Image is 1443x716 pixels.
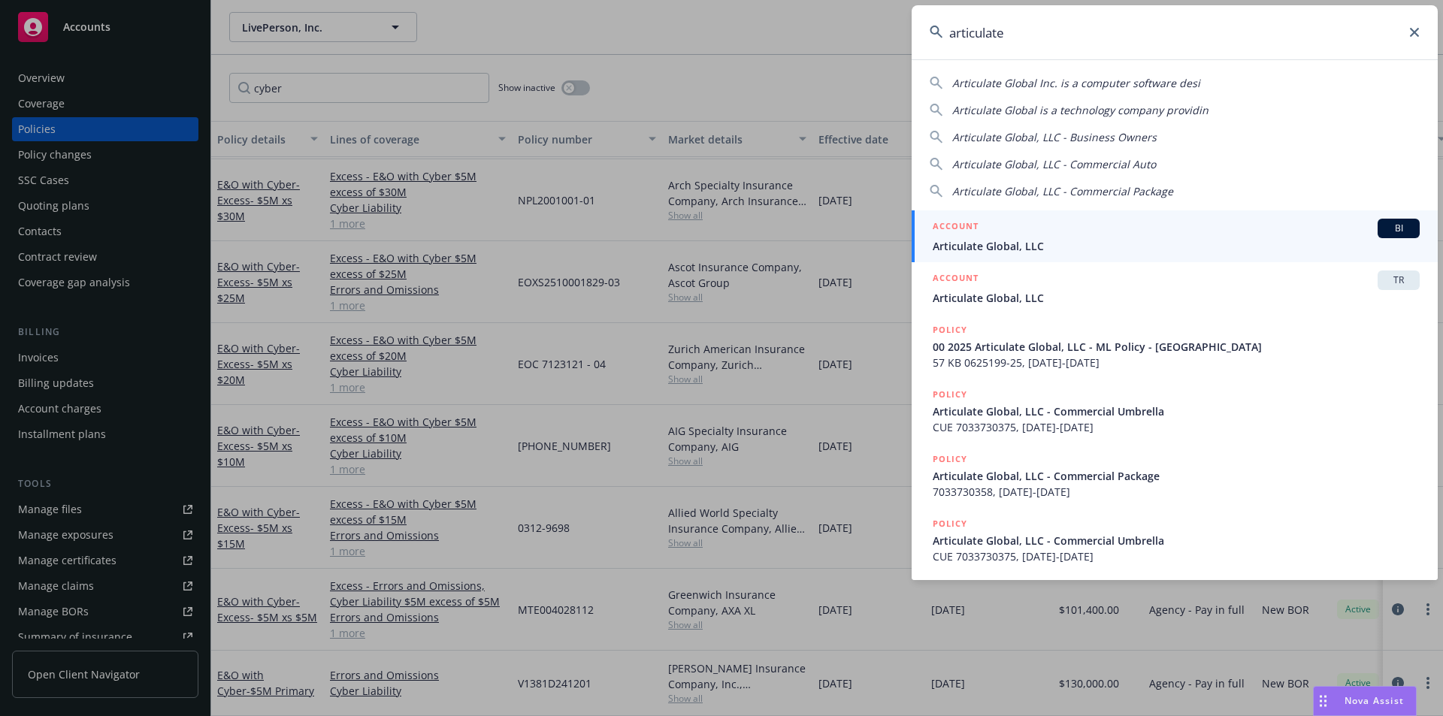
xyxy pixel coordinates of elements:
span: Articulate Global, LLC [933,238,1420,254]
span: Nova Assist [1345,694,1404,707]
button: Nova Assist [1313,686,1417,716]
span: CUE 7033730375, [DATE]-[DATE] [933,419,1420,435]
h5: POLICY [933,322,967,337]
a: POLICYArticulate Global, LLC - Commercial UmbrellaCUE 7033730375, [DATE]-[DATE] [912,379,1438,443]
input: Search... [912,5,1438,59]
span: Articulate Global, LLC - Commercial Auto [952,157,1156,171]
h5: POLICY [933,452,967,467]
span: Articulate Global, LLC - Business Owners [952,130,1157,144]
span: Articulate Global, LLC - Commercial Package [933,468,1420,484]
span: 57 KB 0625199-25, [DATE]-[DATE] [933,355,1420,370]
span: Articulate Global Inc. is a computer software desi [952,76,1200,90]
a: POLICYArticulate Global, LLC - Commercial Package7033730358, [DATE]-[DATE] [912,443,1438,508]
span: BI [1384,222,1414,235]
span: Articulate Global, LLC - Commercial Package [952,184,1173,198]
a: POLICY00 2025 Articulate Global, LLC - ML Policy - [GEOGRAPHIC_DATA]57 KB 0625199-25, [DATE]-[DATE] [912,314,1438,379]
a: POLICYArticulate Global, LLC - Commercial UmbrellaCUE 7033730375, [DATE]-[DATE] [912,508,1438,572]
span: Articulate Global is a technology company providin [952,103,1209,117]
h5: ACCOUNT [933,219,979,237]
h5: ACCOUNT [933,270,979,289]
div: Drag to move [1314,687,1333,715]
span: Articulate Global, LLC [933,290,1420,306]
a: ACCOUNTBIArticulate Global, LLC [912,210,1438,262]
h5: POLICY [933,516,967,531]
span: TR [1384,273,1414,287]
h5: POLICY [933,387,967,402]
span: Articulate Global, LLC - Commercial Umbrella [933,403,1420,419]
span: CUE 7033730375, [DATE]-[DATE] [933,548,1420,564]
span: 7033730358, [DATE]-[DATE] [933,484,1420,500]
a: ACCOUNTTRArticulate Global, LLC [912,262,1438,314]
span: Articulate Global, LLC - Commercial Umbrella [933,533,1420,548]
span: 00 2025 Articulate Global, LLC - ML Policy - [GEOGRAPHIC_DATA] [933,339,1420,355]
